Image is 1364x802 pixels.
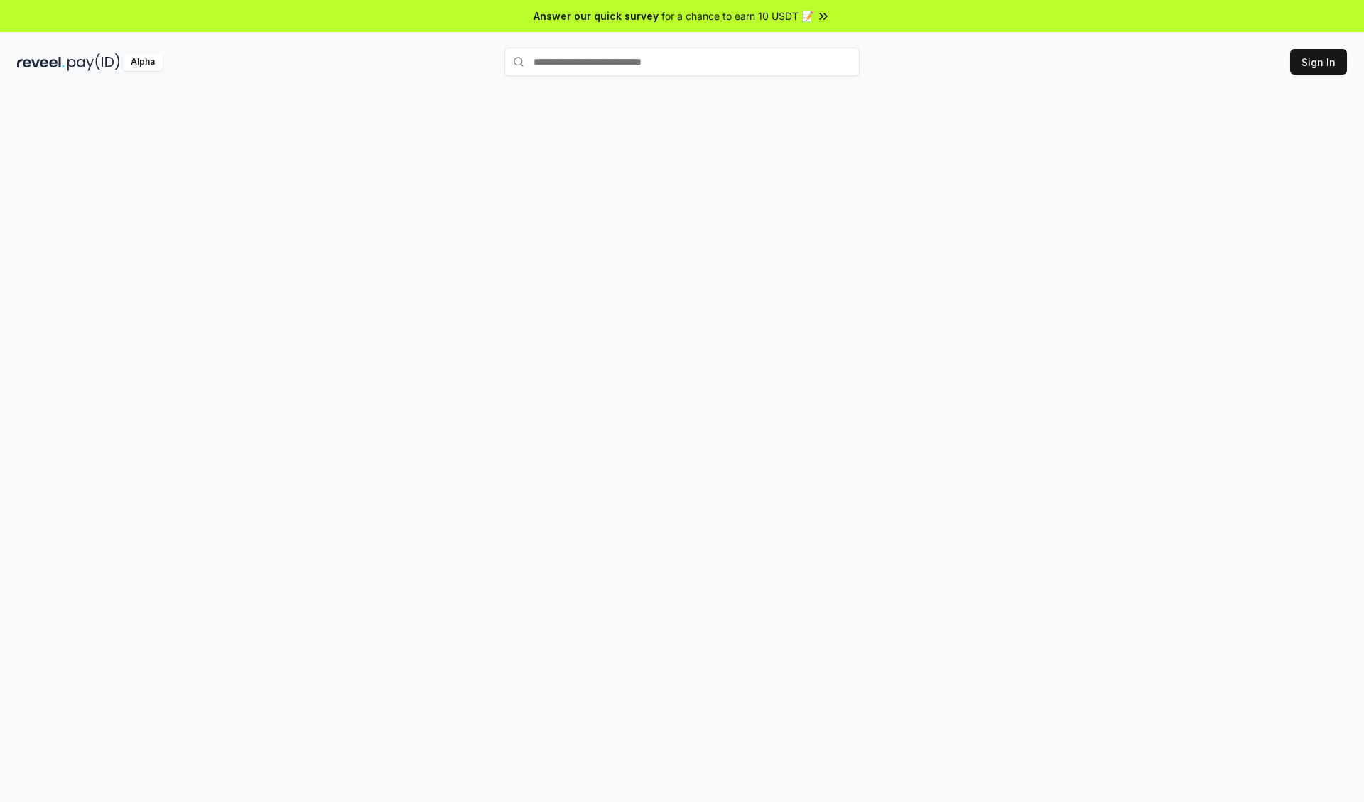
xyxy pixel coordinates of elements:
span: Answer our quick survey [534,9,659,23]
button: Sign In [1290,49,1347,75]
span: for a chance to earn 10 USDT 📝 [661,9,813,23]
img: reveel_dark [17,53,65,71]
div: Alpha [123,53,163,71]
img: pay_id [67,53,120,71]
